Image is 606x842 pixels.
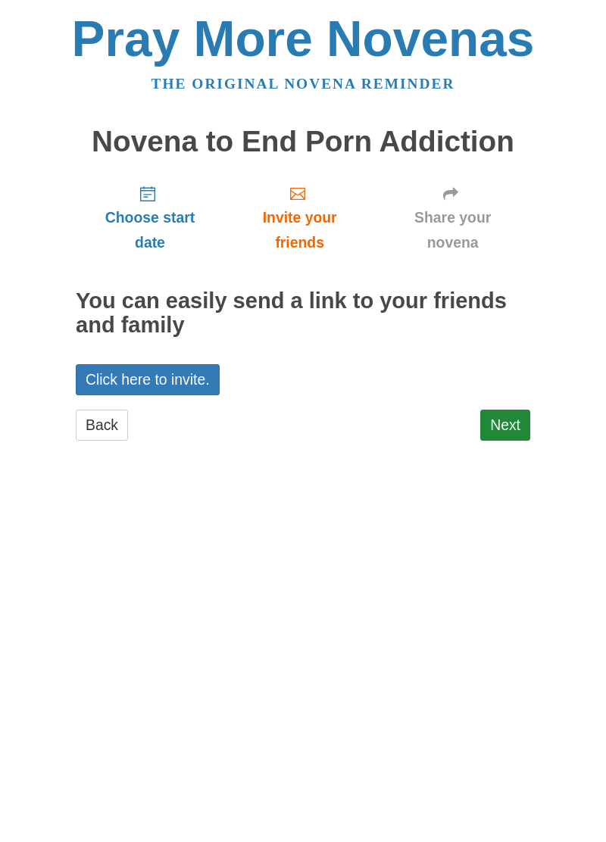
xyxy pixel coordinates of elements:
span: Share your novena [390,205,515,255]
a: Pray More Novenas [72,11,535,67]
span: Choose start date [91,205,209,255]
a: Click here to invite. [76,364,220,395]
a: Invite your friends [224,173,375,263]
a: Next [480,410,530,441]
h1: Novena to End Porn Addiction [76,126,530,158]
a: The original novena reminder [151,76,455,92]
a: Back [76,410,128,441]
a: Share your novena [375,173,530,263]
h2: You can easily send a link to your friends and family [76,289,530,338]
a: Choose start date [76,173,224,263]
span: Invite your friends [239,205,360,255]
